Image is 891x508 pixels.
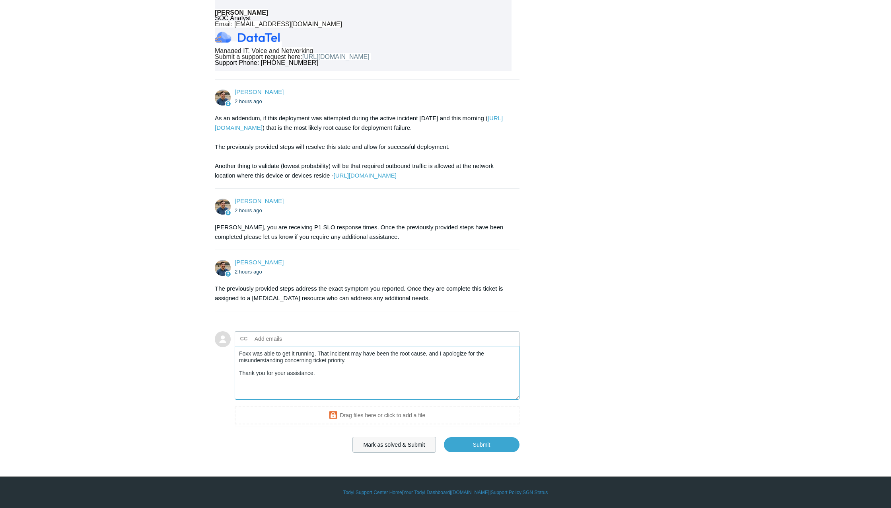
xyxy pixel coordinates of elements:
[235,98,262,104] time: 09/30/2025, 13:01
[215,223,512,242] div: [PERSON_NAME], you are receiving P1 SLO response times. Once the previously provided steps have b...
[352,437,436,453] button: Mark as solved & Submit
[215,15,251,21] span: SOC Analyst
[235,207,262,213] time: 09/30/2025, 13:02
[235,269,262,275] time: 09/30/2025, 13:05
[333,172,396,179] a: [URL][DOMAIN_NAME]
[451,489,489,496] a: [DOMAIN_NAME]
[235,197,284,204] span: Spencer Grissom
[215,489,676,496] div: | | | |
[523,489,548,496] a: SGN Status
[215,60,512,66] div: Support Phone: [PHONE_NUMBER]
[235,346,519,400] textarea: Add your reply
[235,259,284,266] a: [PERSON_NAME]
[343,489,402,496] a: Todyl Support Center Home
[215,113,512,180] div: As an addendum, if this deployment was attempted during the active incident [DATE] and this morni...
[215,284,512,303] div: The previously provided steps address the exact symptom you reported. Once they are complete this...
[444,437,519,452] input: Submit
[235,259,284,266] span: Spencer Grissom
[240,333,248,345] label: CC
[215,9,268,16] b: [PERSON_NAME]
[235,88,284,95] span: Spencer Grissom
[215,47,313,54] span: Managed IT, Voice and Networking
[235,197,284,204] a: [PERSON_NAME]
[215,53,302,60] span: Submit a support request here:
[403,489,450,496] a: Your Todyl Dashboard
[235,88,284,95] a: [PERSON_NAME]
[302,53,370,60] a: [URL][DOMAIN_NAME]
[251,333,337,345] input: Add emails
[215,21,342,27] span: Email: [EMAIL_ADDRESS][DOMAIN_NAME]
[491,489,521,496] a: Support Policy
